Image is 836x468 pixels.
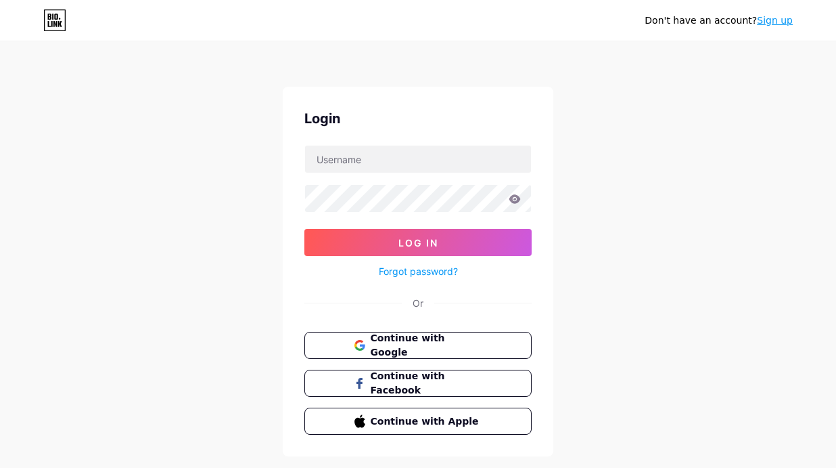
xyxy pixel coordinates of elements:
[645,14,793,28] div: Don't have an account?
[757,15,793,26] a: Sign up
[413,296,423,310] div: Or
[371,331,482,360] span: Continue with Google
[398,237,438,249] span: Log In
[379,264,458,278] a: Forgot password?
[371,369,482,398] span: Continue with Facebook
[304,229,532,256] button: Log In
[304,408,532,435] button: Continue with Apple
[304,370,532,397] button: Continue with Facebook
[305,146,531,173] input: Username
[371,414,482,429] span: Continue with Apple
[304,108,532,129] div: Login
[304,332,532,359] button: Continue with Google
